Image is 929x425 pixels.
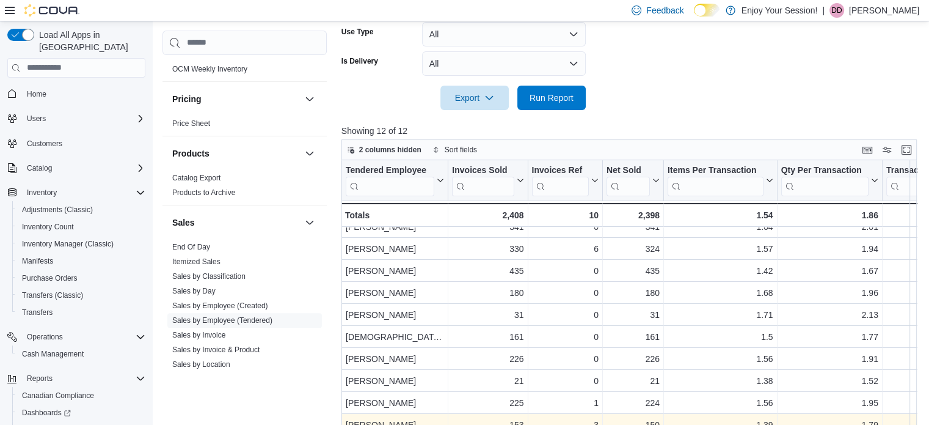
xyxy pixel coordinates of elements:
[172,331,225,339] a: Sales by Invoice
[359,145,421,155] span: 2 columns hidden
[22,391,94,401] span: Canadian Compliance
[27,139,62,149] span: Customers
[341,56,378,66] label: Is Delivery
[12,304,150,321] button: Transfers
[162,62,327,81] div: OCM
[607,164,650,196] div: Net Sold
[531,220,598,234] div: 0
[172,93,300,105] button: Pricing
[17,237,145,251] span: Inventory Manager (Classic)
[668,374,773,388] div: 1.38
[17,288,145,303] span: Transfers (Classic)
[22,222,74,232] span: Inventory Count
[17,388,145,403] span: Canadian Compliance
[12,218,150,235] button: Inventory Count
[17,254,58,268] a: Manifests
[346,330,444,344] div: [DEMOGRAPHIC_DATA][PERSON_NAME]
[172,147,209,160] h3: Products
[531,208,598,223] div: 10
[531,396,598,410] div: 1
[346,352,444,366] div: [PERSON_NAME]
[445,145,477,155] span: Sort fields
[17,254,145,268] span: Manifests
[531,330,598,344] div: 0
[531,264,598,278] div: 0
[781,330,878,344] div: 1.77
[172,65,247,73] a: OCM Weekly Inventory
[17,305,145,320] span: Transfers
[17,271,82,286] a: Purchase Orders
[440,86,509,110] button: Export
[2,184,150,201] button: Inventory
[27,188,57,198] span: Inventory
[22,371,145,386] span: Reports
[342,142,426,157] button: 2 columns hidden
[17,388,99,403] a: Canadian Compliance
[17,288,88,303] a: Transfers (Classic)
[531,374,598,388] div: 0
[34,29,145,53] span: Load All Apps in [GEOGRAPHIC_DATA]
[17,220,79,234] a: Inventory Count
[531,164,588,196] div: Invoices Ref
[346,396,444,410] div: [PERSON_NAME]
[452,308,523,322] div: 31
[452,220,523,234] div: 341
[822,3,825,18] p: |
[607,330,660,344] div: 161
[22,308,53,317] span: Transfers
[172,360,230,369] span: Sales by Location
[27,374,53,383] span: Reports
[781,164,868,196] div: Qty Per Transaction
[172,301,268,311] span: Sales by Employee (Created)
[668,164,763,196] div: Items Per Transaction
[452,286,523,300] div: 180
[452,242,523,256] div: 330
[24,4,79,17] img: Cova
[781,220,878,234] div: 2.01
[17,202,145,217] span: Adjustments (Classic)
[829,3,844,18] div: Devin D'Amelio
[668,264,773,278] div: 1.42
[607,242,660,256] div: 324
[607,352,660,366] div: 226
[172,286,216,296] span: Sales by Day
[22,161,145,176] span: Catalog
[172,216,195,229] h3: Sales
[428,142,482,157] button: Sort fields
[452,352,523,366] div: 226
[17,237,118,251] a: Inventory Manager (Classic)
[668,164,773,196] button: Items Per Transaction
[346,242,444,256] div: [PERSON_NAME]
[22,239,114,249] span: Inventory Manager (Classic)
[17,347,145,361] span: Cash Management
[530,92,574,104] span: Run Report
[452,374,523,388] div: 21
[302,92,317,106] button: Pricing
[172,287,216,295] a: Sales by Day
[345,208,444,223] div: Totals
[12,287,150,304] button: Transfers (Classic)
[172,64,247,74] span: OCM Weekly Inventory
[448,86,501,110] span: Export
[341,27,373,37] label: Use Type
[172,345,260,355] span: Sales by Invoice & Product
[2,110,150,127] button: Users
[607,220,660,234] div: 341
[531,242,598,256] div: 6
[12,404,150,421] a: Dashboards
[607,264,660,278] div: 435
[531,286,598,300] div: 0
[22,136,67,151] a: Customers
[694,17,694,17] span: Dark Mode
[12,201,150,218] button: Adjustments (Classic)
[517,86,586,110] button: Run Report
[22,371,57,386] button: Reports
[2,328,150,346] button: Operations
[346,308,444,322] div: [PERSON_NAME]
[12,387,150,404] button: Canadian Compliance
[172,188,235,198] span: Products to Archive
[781,396,878,410] div: 1.95
[346,286,444,300] div: [PERSON_NAME]
[781,286,878,300] div: 1.96
[172,93,201,105] h3: Pricing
